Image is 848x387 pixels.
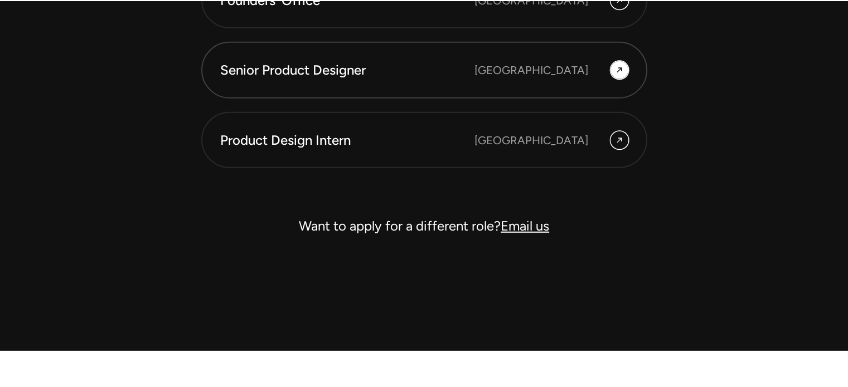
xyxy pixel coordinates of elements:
div: [GEOGRAPHIC_DATA] [474,62,588,79]
div: [GEOGRAPHIC_DATA] [474,132,588,149]
a: Product Design Intern [GEOGRAPHIC_DATA] [201,112,647,169]
a: Email us [501,218,549,234]
div: Senior Product Designer [220,61,474,80]
div: Want to apply for a different role? [201,213,647,239]
a: Senior Product Designer [GEOGRAPHIC_DATA] [201,42,647,99]
div: Product Design Intern [220,131,474,150]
